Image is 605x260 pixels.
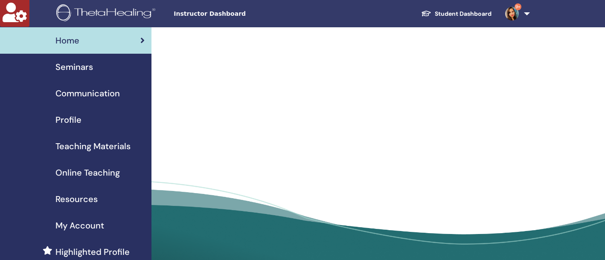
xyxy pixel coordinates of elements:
[55,219,104,232] span: My Account
[174,9,302,18] span: Instructor Dashboard
[55,246,130,258] span: Highlighted Profile
[55,61,93,73] span: Seminars
[56,4,158,23] img: logo.png
[55,87,120,100] span: Communication
[55,166,120,179] span: Online Teaching
[55,193,98,205] span: Resources
[421,10,431,17] img: graduation-cap-white.svg
[505,7,519,20] img: default.jpg
[414,6,498,22] a: Student Dashboard
[55,34,79,47] span: Home
[515,3,521,10] span: 9+
[55,113,81,126] span: Profile
[55,140,131,153] span: Teaching Materials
